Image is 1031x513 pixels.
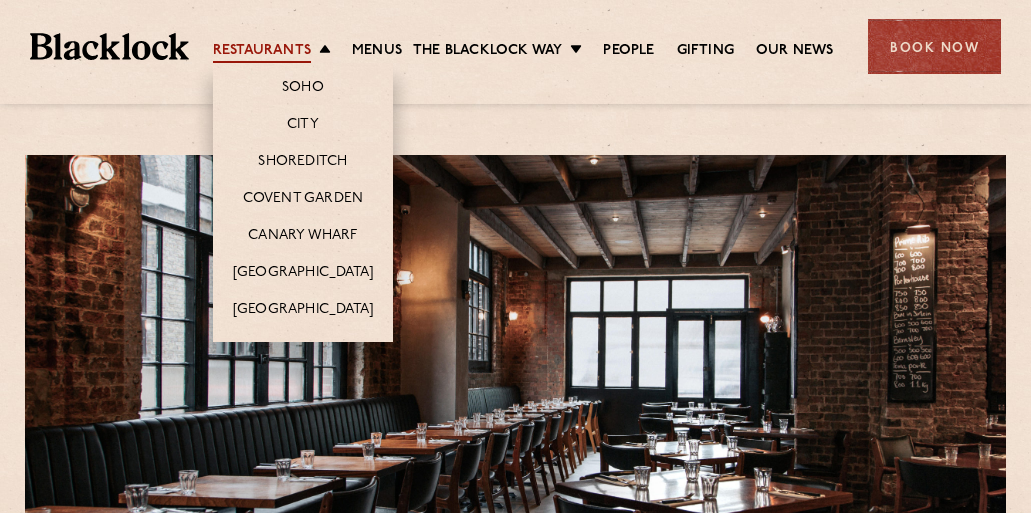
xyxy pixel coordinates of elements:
[868,19,1001,74] div: Book Now
[248,226,357,248] a: Canary Wharf
[233,263,373,285] a: [GEOGRAPHIC_DATA]
[352,41,402,63] a: Menus
[243,189,364,211] a: Covent Garden
[677,41,734,63] a: Gifting
[258,152,347,174] a: Shoreditch
[30,33,189,60] img: BL_Textured_Logo-footer-cropped.svg
[756,41,834,63] a: Our News
[213,41,311,63] a: Restaurants
[287,115,319,137] a: City
[282,78,324,100] a: Soho
[413,41,562,63] a: The Blacklock Way
[603,41,654,63] a: People
[233,300,373,322] a: [GEOGRAPHIC_DATA]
